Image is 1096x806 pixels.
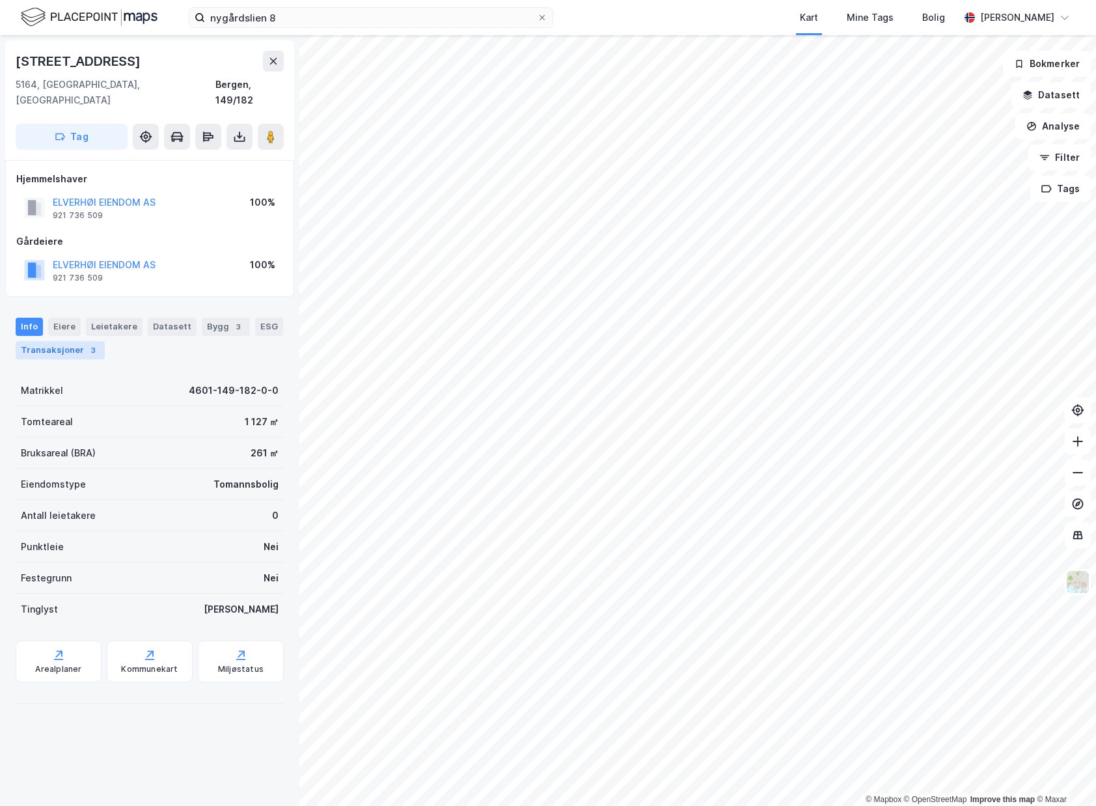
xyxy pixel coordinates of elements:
[16,124,128,150] button: Tag
[53,273,103,283] div: 921 736 509
[21,383,63,398] div: Matrikkel
[1028,145,1091,171] button: Filter
[1031,743,1096,806] div: Kontrollprogram for chat
[264,570,279,586] div: Nei
[1015,113,1091,139] button: Analyse
[86,318,143,336] div: Leietakere
[251,445,279,461] div: 261 ㎡
[21,414,73,430] div: Tomteareal
[21,477,86,492] div: Eiendomstype
[255,318,283,336] div: ESG
[1030,176,1091,202] button: Tags
[264,539,279,555] div: Nei
[866,795,901,804] a: Mapbox
[204,602,279,617] div: [PERSON_NAME]
[980,10,1054,25] div: [PERSON_NAME]
[16,341,105,359] div: Transaksjoner
[1065,570,1090,594] img: Z
[16,234,283,249] div: Gårdeiere
[215,77,284,108] div: Bergen, 149/182
[189,383,279,398] div: 4601-149-182-0-0
[232,320,245,333] div: 3
[205,8,537,27] input: Søk på adresse, matrikkel, gårdeiere, leietakere eller personer
[21,6,158,29] img: logo.f888ab2527a4732fd821a326f86c7f29.svg
[1011,82,1091,108] button: Datasett
[213,477,279,492] div: Tomannsbolig
[16,318,43,336] div: Info
[245,414,279,430] div: 1 127 ㎡
[1003,51,1091,77] button: Bokmerker
[48,318,81,336] div: Eiere
[35,664,81,674] div: Arealplaner
[250,257,275,273] div: 100%
[800,10,818,25] div: Kart
[87,344,100,357] div: 3
[121,664,178,674] div: Kommunekart
[847,10,894,25] div: Mine Tags
[1031,743,1096,806] iframe: Chat Widget
[218,664,264,674] div: Miljøstatus
[16,171,283,187] div: Hjemmelshaver
[21,539,64,555] div: Punktleie
[202,318,250,336] div: Bygg
[21,508,96,523] div: Antall leietakere
[21,570,72,586] div: Festegrunn
[53,210,103,221] div: 921 736 509
[21,445,96,461] div: Bruksareal (BRA)
[922,10,945,25] div: Bolig
[272,508,279,523] div: 0
[250,195,275,210] div: 100%
[970,795,1035,804] a: Improve this map
[904,795,967,804] a: OpenStreetMap
[21,602,58,617] div: Tinglyst
[148,318,197,336] div: Datasett
[16,77,215,108] div: 5164, [GEOGRAPHIC_DATA], [GEOGRAPHIC_DATA]
[16,51,143,72] div: [STREET_ADDRESS]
